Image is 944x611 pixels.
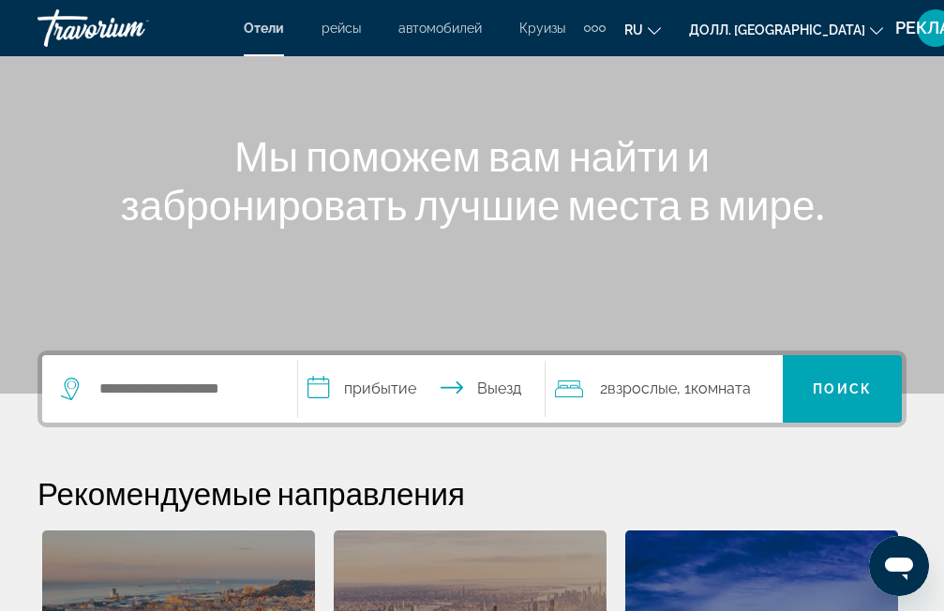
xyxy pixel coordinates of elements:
input: Поиск места назначения в отеле [97,375,269,403]
ya-tr-span: Комната [691,380,751,397]
ya-tr-span: Взрослые [607,380,677,397]
button: Изменить язык [624,16,661,43]
button: Выберите дату заезда и выезда [298,355,545,423]
a: Отели [244,21,284,36]
button: Поиск [783,355,902,423]
a: Круизы [519,21,565,36]
ya-tr-span: Мы поможем вам найти и забронировать лучшие места в мире. [121,131,824,229]
ya-tr-span: , 1 [677,380,691,397]
button: Путешественники: 2 взрослых, 0 детей [546,355,783,423]
ya-tr-span: Рекомендуемые направления [37,474,465,512]
iframe: Кнопка запуска окна обмена сообщениями [869,536,929,596]
a: рейсы [322,21,361,36]
ya-tr-span: RU [624,22,643,37]
a: автомобилей [398,21,482,36]
ya-tr-span: Поиск [813,381,872,396]
ya-tr-span: 2 [600,380,607,397]
button: Дополнительные элементы навигации [584,13,606,43]
ya-tr-span: Долл. [GEOGRAPHIC_DATA] [689,22,865,37]
a: Травориум [37,4,225,52]
button: Изменить валюту [689,16,883,43]
div: Виджет поиска [42,355,902,423]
